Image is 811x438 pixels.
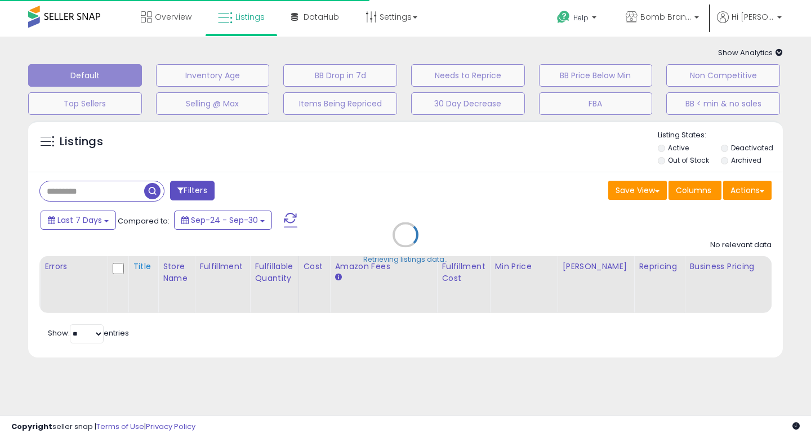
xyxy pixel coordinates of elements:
[304,11,339,23] span: DataHub
[283,64,397,87] button: BB Drop in 7d
[155,11,191,23] span: Overview
[539,92,653,115] button: FBA
[283,92,397,115] button: Items Being Repriced
[666,64,780,87] button: Non Competitive
[573,13,589,23] span: Help
[363,254,448,265] div: Retrieving listings data..
[539,64,653,87] button: BB Price Below Min
[28,92,142,115] button: Top Sellers
[96,421,144,432] a: Terms of Use
[11,421,52,432] strong: Copyright
[411,64,525,87] button: Needs to Reprice
[717,11,782,37] a: Hi [PERSON_NAME]
[666,92,780,115] button: BB < min & no sales
[556,10,571,24] i: Get Help
[411,92,525,115] button: 30 Day Decrease
[548,2,608,37] a: Help
[718,47,783,58] span: Show Analytics
[732,11,774,23] span: Hi [PERSON_NAME]
[235,11,265,23] span: Listings
[640,11,691,23] span: Bomb Brands
[156,92,270,115] button: Selling @ Max
[156,64,270,87] button: Inventory Age
[28,64,142,87] button: Default
[11,422,195,432] div: seller snap | |
[146,421,195,432] a: Privacy Policy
